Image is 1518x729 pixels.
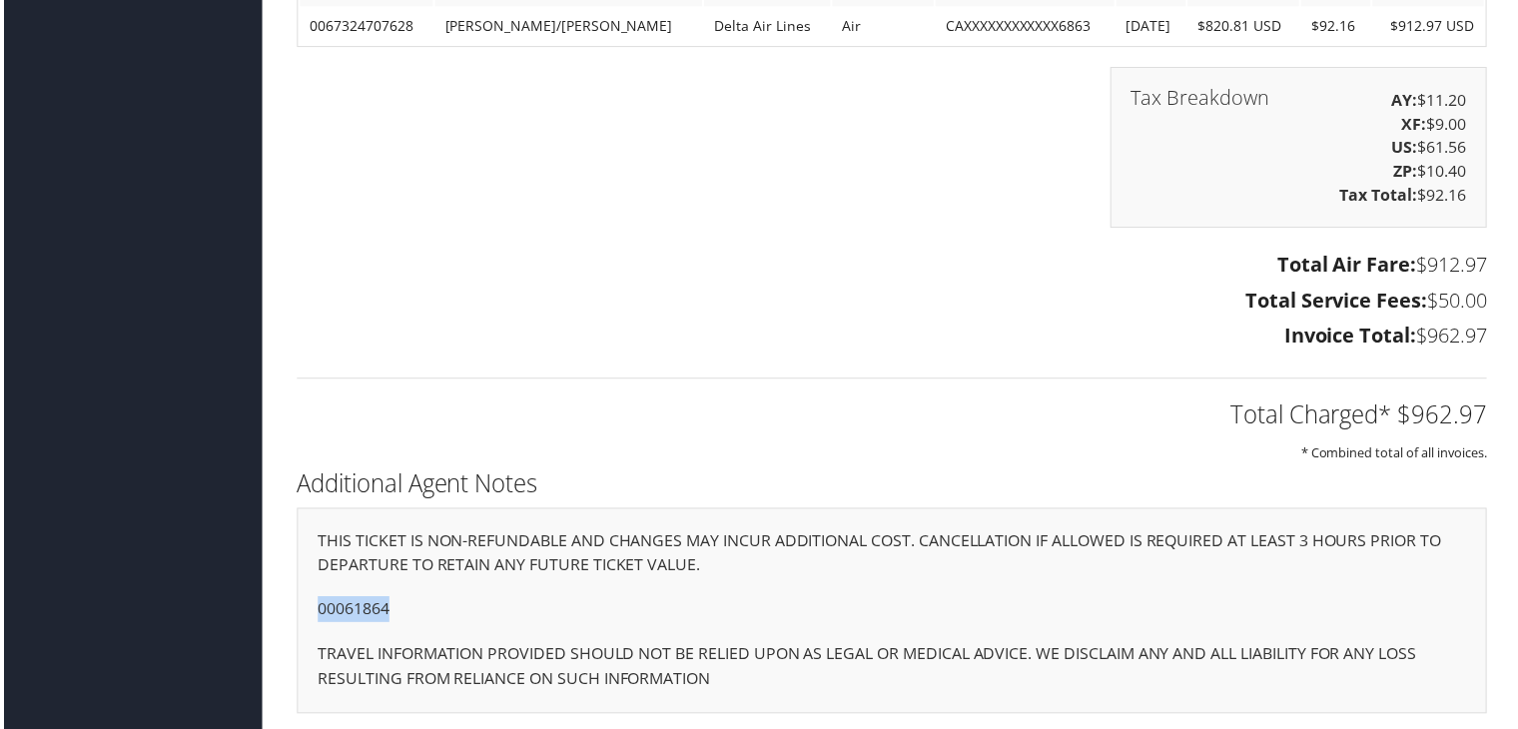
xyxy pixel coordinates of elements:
[1113,67,1491,229] div: $11.20 $9.00 $61.56 $10.40 $92.16
[298,8,431,44] td: 0067324707628
[295,399,1491,433] h2: Total Charged* $962.97
[937,8,1116,44] td: CAXXXXXXXXXXXX6863
[295,288,1491,316] h3: $50.00
[1405,113,1430,135] strong: XF:
[295,252,1491,280] h3: $912.97
[1395,137,1421,159] strong: US:
[704,8,830,44] td: Delta Air Lines
[316,644,1470,695] p: TRAVEL INFORMATION PROVIDED SHOULD NOT BE RELIED UPON AS LEGAL OR MEDICAL ADVICE. WE DISCLAIM ANY...
[1397,161,1421,183] strong: ZP:
[1304,445,1491,463] small: * Combined total of all invoices.
[1395,89,1421,111] strong: AY:
[1304,8,1373,44] td: $92.16
[433,8,702,44] td: [PERSON_NAME]/[PERSON_NAME]
[833,8,936,44] td: Air
[295,510,1491,717] div: THIS TICKET IS NON-REFUNDABLE AND CHANGES MAY INCUR ADDITIONAL COST. CANCELLATION IF ALLOWED IS R...
[1190,8,1302,44] td: $820.81 USD
[1248,288,1431,315] strong: Total Service Fees:
[1343,185,1421,207] strong: Tax Total:
[1376,8,1488,44] td: $912.97 USD
[1287,324,1420,351] strong: Invoice Total:
[295,324,1491,352] h3: $962.97
[1119,8,1188,44] td: [DATE]
[1134,88,1272,108] h3: Tax Breakdown
[295,468,1491,502] h2: Additional Agent Notes
[316,599,1470,625] p: 00061864
[1280,252,1420,279] strong: Total Air Fare:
